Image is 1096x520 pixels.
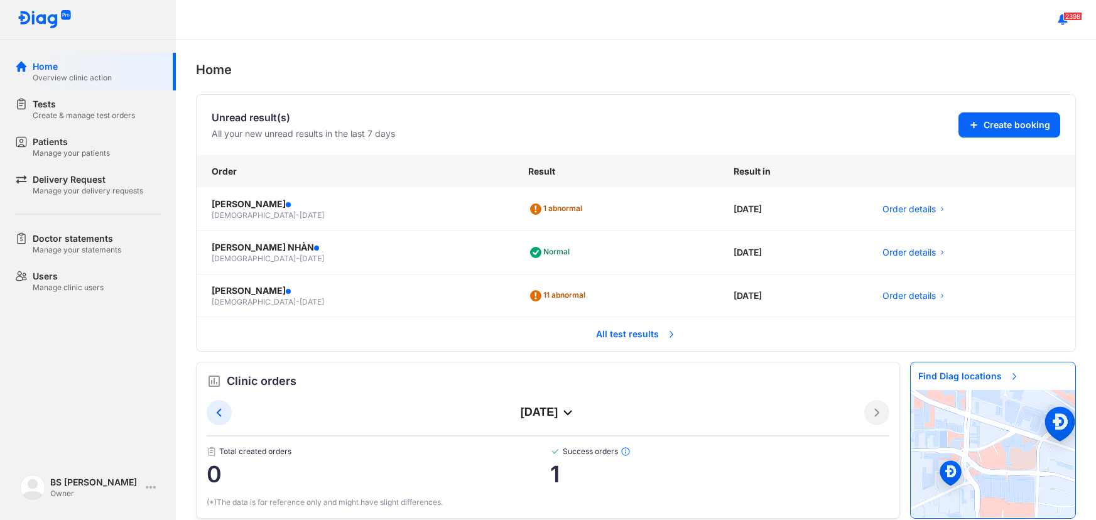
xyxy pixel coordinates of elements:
span: 1 [550,462,889,487]
img: checked-green.01cc79e0.svg [550,447,560,457]
div: 1 abnormal [528,199,587,219]
span: [DEMOGRAPHIC_DATA] [212,254,296,263]
span: [DATE] [300,210,324,220]
button: Create booking [958,112,1060,138]
span: - [296,297,300,306]
div: [PERSON_NAME] [212,284,498,297]
div: Home [196,60,1076,79]
span: Order details [882,290,936,302]
div: [DATE] [719,188,868,231]
span: [DATE] [300,254,324,263]
div: Order [197,155,513,188]
div: All your new unread results in the last 7 days [212,127,395,140]
span: [DEMOGRAPHIC_DATA] [212,297,296,306]
div: Users [33,270,104,283]
span: [DATE] [300,297,324,306]
span: - [296,254,300,263]
span: 2398 [1063,12,1082,21]
div: Normal [528,242,575,263]
span: [DEMOGRAPHIC_DATA] [212,210,296,220]
div: Result in [719,155,868,188]
div: Owner [50,489,141,499]
span: Clinic orders [227,372,296,390]
span: Order details [882,246,936,259]
div: [DATE] [719,231,868,274]
span: All test results [589,320,684,348]
img: info.7e716105.svg [621,447,631,457]
div: Home [33,60,112,73]
div: Overview clinic action [33,73,112,83]
img: logo [20,475,45,500]
div: BS [PERSON_NAME] [50,476,141,489]
div: Doctor statements [33,232,121,245]
div: Manage clinic users [33,283,104,293]
span: - [296,210,300,220]
div: [DATE] [232,405,864,420]
div: Manage your statements [33,245,121,255]
div: 11 abnormal [528,286,590,306]
div: Create & manage test orders [33,111,135,121]
span: Find Diag locations [911,362,1027,390]
img: document.50c4cfd0.svg [207,447,217,457]
span: Order details [882,203,936,215]
div: Manage your delivery requests [33,186,143,196]
div: [DATE] [719,274,868,318]
span: Total created orders [207,447,550,457]
span: 0 [207,462,550,487]
img: logo [18,10,72,30]
img: order.5a6da16c.svg [207,374,222,389]
div: Manage your patients [33,148,110,158]
div: [PERSON_NAME] NHÀN [212,241,498,254]
div: (*)The data is for reference only and might have slight differences. [207,497,889,508]
div: Unread result(s) [212,110,395,125]
div: Patients [33,136,110,148]
div: [PERSON_NAME] [212,198,498,210]
div: Result [513,155,718,188]
div: Tests [33,98,135,111]
span: Success orders [550,447,889,457]
div: Delivery Request [33,173,143,186]
span: Create booking [984,119,1050,131]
